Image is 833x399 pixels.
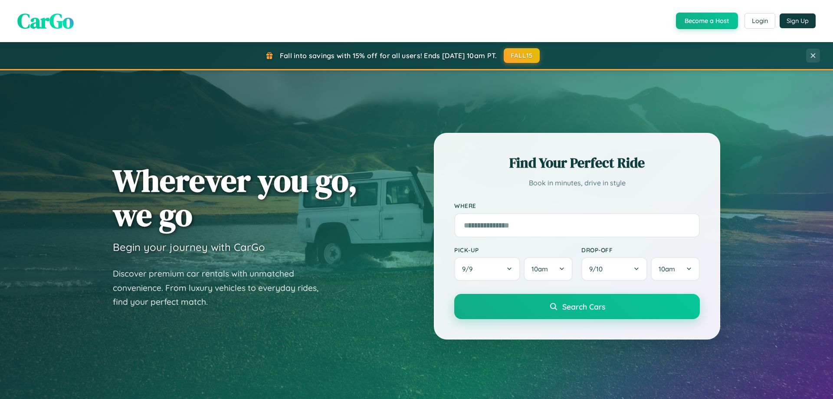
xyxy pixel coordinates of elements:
[676,13,738,29] button: Become a Host
[524,257,573,281] button: 10am
[581,257,647,281] button: 9/10
[531,265,548,273] span: 10am
[17,7,74,35] span: CarGo
[504,48,540,63] button: FALL15
[589,265,607,273] span: 9 / 10
[581,246,700,254] label: Drop-off
[454,257,520,281] button: 9/9
[562,302,605,311] span: Search Cars
[744,13,775,29] button: Login
[462,265,477,273] span: 9 / 9
[454,202,700,210] label: Where
[454,294,700,319] button: Search Cars
[780,13,816,28] button: Sign Up
[659,265,675,273] span: 10am
[280,51,497,60] span: Fall into savings with 15% off for all users! Ends [DATE] 10am PT.
[651,257,700,281] button: 10am
[454,246,573,254] label: Pick-up
[113,163,357,232] h1: Wherever you go, we go
[454,177,700,189] p: Book in minutes, drive in style
[113,267,330,309] p: Discover premium car rentals with unmatched convenience. From luxury vehicles to everyday rides, ...
[113,241,265,254] h3: Begin your journey with CarGo
[454,153,700,172] h2: Find Your Perfect Ride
